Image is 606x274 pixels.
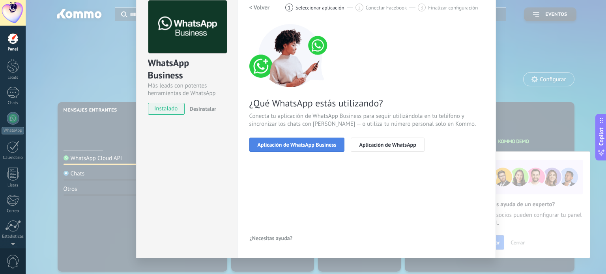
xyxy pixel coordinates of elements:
img: connect number [249,24,332,87]
div: Chats [2,101,24,106]
span: Copilot [597,127,605,145]
span: Aplicación de WhatsApp [359,142,416,147]
button: Aplicación de WhatsApp Business [249,138,345,152]
img: logo_main.png [148,0,227,54]
div: Correo [2,209,24,214]
span: Conectar Facebook [366,5,407,11]
button: ¿Necesitas ayuda? [249,232,293,244]
span: Conecta tu aplicación de WhatsApp Business para seguir utilizándola en tu teléfono y sincronizar ... [249,112,484,128]
div: WhatsApp Business [148,57,226,82]
span: instalado [148,103,184,115]
div: Más leads con potentes herramientas de WhatsApp [148,82,226,97]
span: 1 [288,4,291,11]
span: Seleccionar aplicación [296,5,344,11]
span: 2 [358,4,361,11]
span: Desinstalar [190,105,216,112]
button: Aplicación de WhatsApp [351,138,424,152]
div: Calendario [2,155,24,160]
div: Leads [2,75,24,80]
span: Finalizar configuración [428,5,478,11]
h2: < Volver [249,4,270,11]
span: Aplicación de WhatsApp Business [258,142,337,147]
span: ¿Qué WhatsApp estás utilizando? [249,97,484,109]
button: Desinstalar [187,103,216,115]
div: WhatsApp [2,127,24,134]
button: < Volver [249,0,270,15]
span: ¿Necesitas ayuda? [250,235,293,241]
span: 3 [421,4,423,11]
div: Estadísticas [2,234,24,239]
div: Listas [2,183,24,188]
div: Panel [2,47,24,52]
